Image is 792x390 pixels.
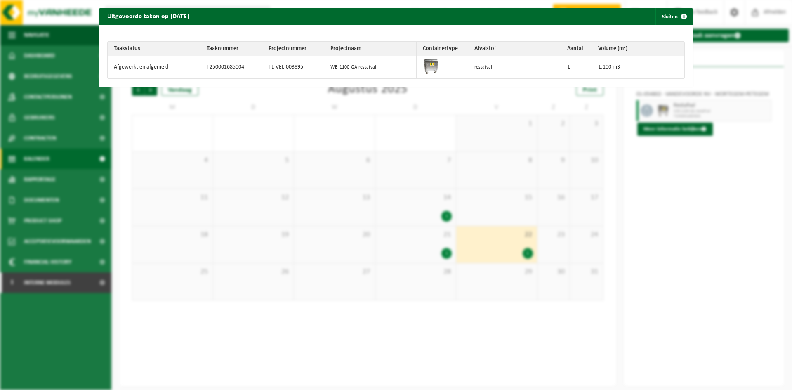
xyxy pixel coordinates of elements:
td: WB-1100-GA restafval [324,56,417,78]
td: 1 [561,56,592,78]
th: Projectnummer [262,42,324,56]
td: Afgewerkt en afgemeld [108,56,200,78]
td: 1,100 m3 [592,56,685,78]
h2: Uitgevoerde taken op [DATE] [99,8,197,24]
button: Sluiten [655,8,692,25]
td: restafval [468,56,561,78]
th: Aantal [561,42,592,56]
img: WB-1100-GAL-GY-02 [423,58,439,75]
th: Taakstatus [108,42,200,56]
td: T250001685004 [200,56,262,78]
th: Volume (m³) [592,42,685,56]
th: Taaknummer [200,42,262,56]
td: TL-VEL-003895 [262,56,324,78]
th: Containertype [417,42,468,56]
th: Projectnaam [324,42,417,56]
th: Afvalstof [468,42,561,56]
